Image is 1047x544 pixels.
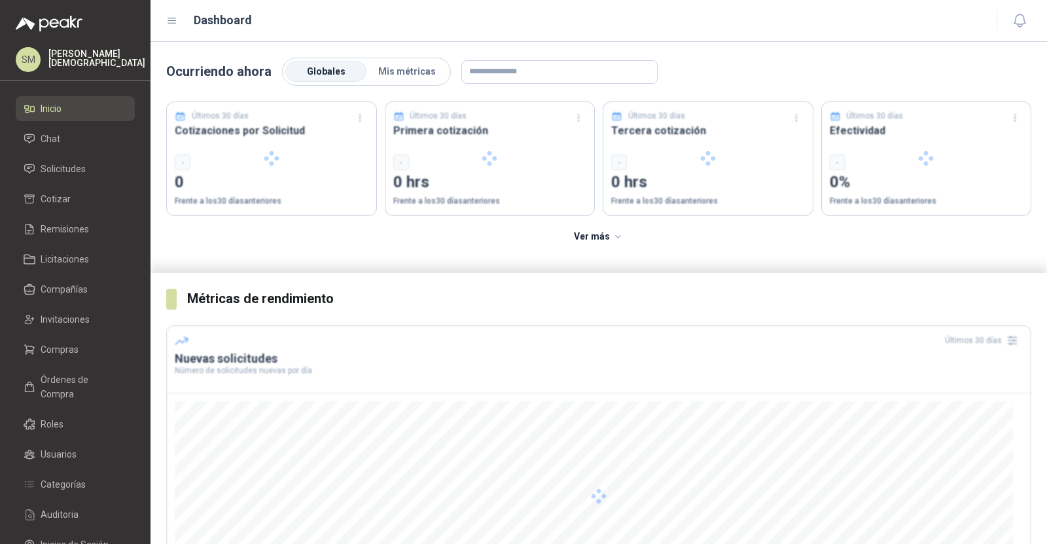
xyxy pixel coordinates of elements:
[16,412,135,437] a: Roles
[41,507,79,522] span: Auditoria
[16,337,135,362] a: Compras
[16,502,135,527] a: Auditoria
[16,472,135,497] a: Categorías
[16,156,135,181] a: Solicitudes
[41,162,86,176] span: Solicitudes
[41,192,71,206] span: Cotizar
[307,66,346,77] span: Globales
[41,252,89,266] span: Licitaciones
[41,447,77,462] span: Usuarios
[16,217,135,242] a: Remisiones
[48,49,145,67] p: [PERSON_NAME] [DEMOGRAPHIC_DATA]
[41,312,90,327] span: Invitaciones
[567,224,631,250] button: Ver más
[187,289,1031,309] h3: Métricas de rendimiento
[16,126,135,151] a: Chat
[41,282,88,297] span: Compañías
[41,477,86,492] span: Categorías
[41,101,62,116] span: Inicio
[194,11,252,29] h1: Dashboard
[16,96,135,121] a: Inicio
[41,372,122,401] span: Órdenes de Compra
[41,342,79,357] span: Compras
[41,132,60,146] span: Chat
[16,442,135,467] a: Usuarios
[16,16,82,31] img: Logo peakr
[16,367,135,407] a: Órdenes de Compra
[16,307,135,332] a: Invitaciones
[41,417,63,431] span: Roles
[16,47,41,72] div: SM
[16,187,135,211] a: Cotizar
[378,66,436,77] span: Mis métricas
[166,62,272,82] p: Ocurriendo ahora
[16,247,135,272] a: Licitaciones
[41,222,89,236] span: Remisiones
[16,277,135,302] a: Compañías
